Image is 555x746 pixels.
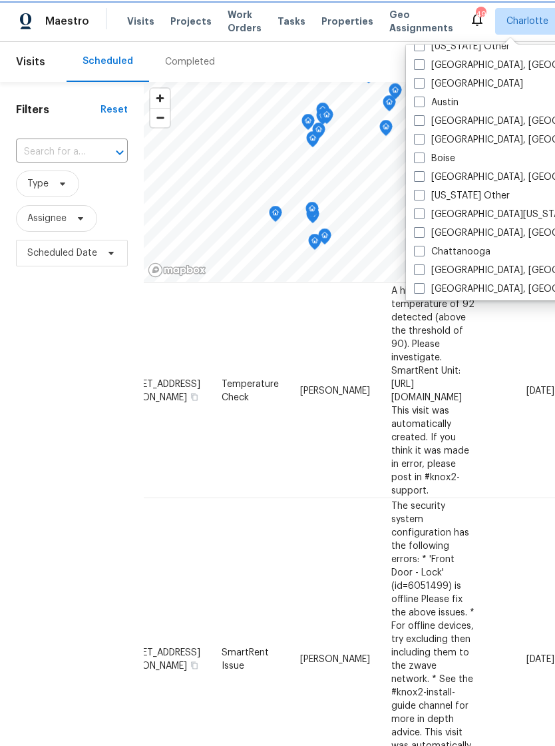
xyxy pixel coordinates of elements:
div: Map marker [306,131,319,152]
span: Temperature Check [222,379,279,402]
label: [US_STATE] Other [414,189,510,202]
span: Assignee [27,212,67,225]
button: Zoom in [150,89,170,108]
span: Scheduled Date [27,246,97,260]
span: Properties [321,15,373,28]
div: Map marker [316,109,329,129]
label: Boise [414,152,455,165]
button: Copy Address [188,390,200,402]
span: Visits [16,47,45,77]
div: Map marker [379,120,393,141]
span: [PERSON_NAME] [300,386,370,395]
span: Tasks [277,17,305,26]
div: Map marker [389,83,402,104]
div: Reset [100,103,128,117]
a: Mapbox homepage [148,262,206,278]
button: Copy Address [188,659,200,671]
span: [STREET_ADDRESS][PERSON_NAME] [117,647,200,670]
input: Search for an address... [16,142,91,163]
span: Zoom out [150,109,170,127]
div: Map marker [269,206,282,226]
div: Map marker [383,95,396,116]
span: Type [27,177,49,190]
button: Zoom out [150,108,170,127]
label: [US_STATE] Other [414,40,510,53]
h1: Filters [16,103,100,117]
div: Completed [165,55,215,69]
div: Map marker [301,114,315,135]
span: SmartRent Issue [222,647,269,670]
label: Chattanooga [414,245,490,258]
div: Map marker [312,123,325,143]
label: Austin [414,96,459,109]
span: Projects [170,15,212,28]
div: Map marker [305,202,319,222]
label: [GEOGRAPHIC_DATA] [414,77,523,91]
span: Work Orders [228,8,262,35]
div: Map marker [316,103,329,123]
span: [STREET_ADDRESS][PERSON_NAME] [117,379,200,402]
span: Geo Assignments [389,8,453,35]
span: [DATE] [526,386,554,395]
div: Map marker [318,228,331,249]
span: [PERSON_NAME] [300,654,370,663]
div: Map marker [320,108,333,129]
span: Maestro [45,15,89,28]
span: Charlotte [506,15,548,28]
span: A high temperature of 92 detected (above the threshold of 90). Please investigate. SmartRent Unit... [391,286,474,495]
span: [DATE] [526,654,554,663]
span: Visits [127,15,154,28]
div: 49 [476,8,485,21]
button: Open [110,143,129,162]
div: Scheduled [83,55,133,68]
div: Map marker [308,234,321,254]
